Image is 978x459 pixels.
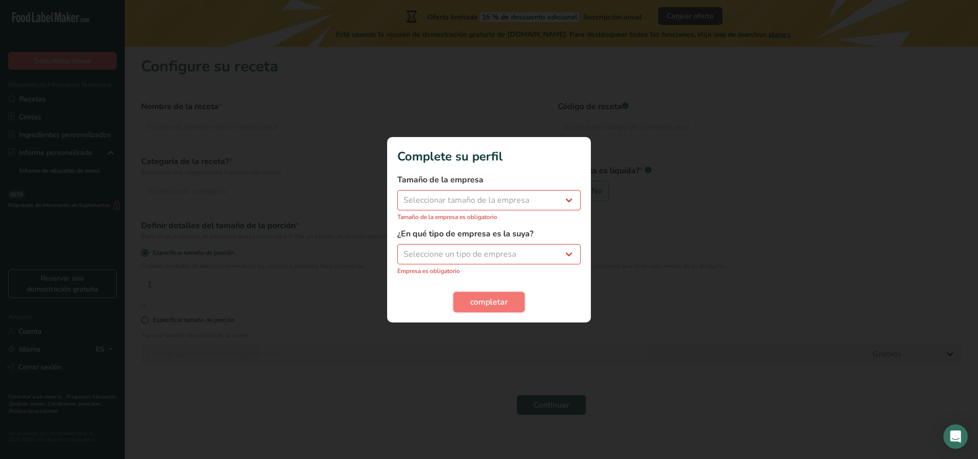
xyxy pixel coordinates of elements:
span: completar [470,296,508,308]
p: Empresa es obligatorio [397,266,581,276]
button: completar [453,292,525,312]
label: ¿En qué tipo de empresa es la suya? [397,228,581,240]
label: Tamaño de la empresa [397,174,581,186]
div: Open Intercom Messenger [943,424,968,449]
p: Tamaño de la empresa es obligatorio [397,212,581,222]
h1: Complete su perfil [397,147,581,166]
